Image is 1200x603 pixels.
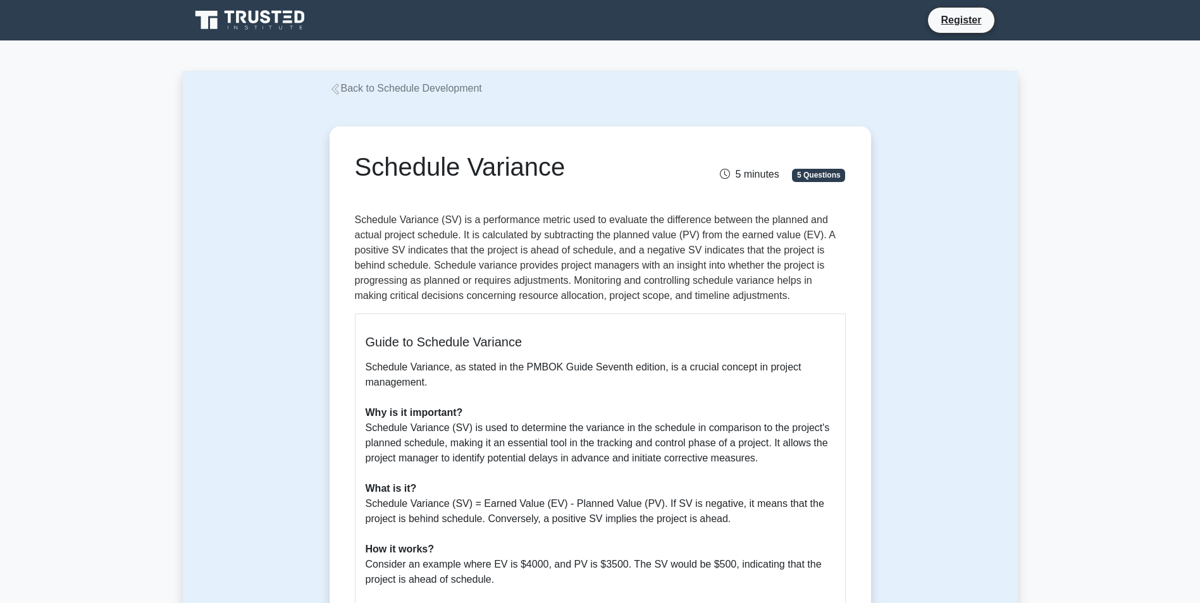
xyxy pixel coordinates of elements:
p: Schedule Variance (SV) is a performance metric used to evaluate the difference between the planne... [355,212,846,303]
span: 5 minutes [720,169,779,180]
h5: Guide to Schedule Variance [366,334,835,350]
b: Why is it important? [366,407,463,418]
a: Register [933,12,989,28]
h1: Schedule Variance [355,152,677,182]
a: Back to Schedule Development [330,83,482,94]
b: What is it? [366,483,417,494]
b: How it works? [366,544,434,554]
span: 5 Questions [792,169,845,181]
